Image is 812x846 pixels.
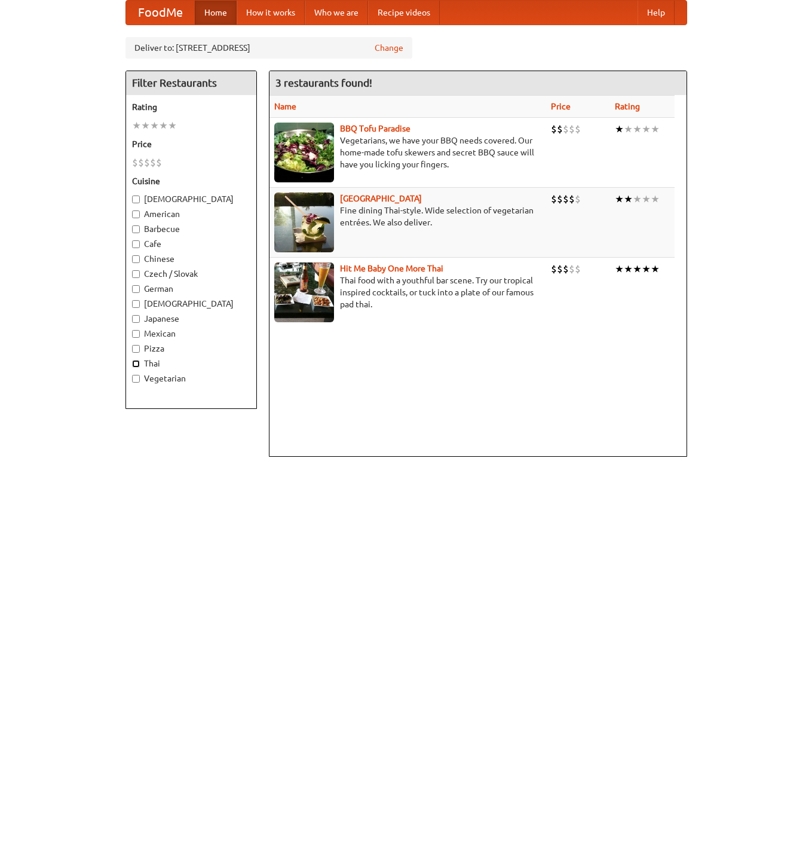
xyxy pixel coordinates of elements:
[274,123,334,182] img: tofuparadise.jpg
[642,123,651,136] li: ★
[563,262,569,276] li: $
[126,71,256,95] h4: Filter Restaurants
[624,262,633,276] li: ★
[615,262,624,276] li: ★
[168,119,177,132] li: ★
[575,262,581,276] li: $
[563,193,569,206] li: $
[642,262,651,276] li: ★
[237,1,305,25] a: How it works
[340,194,422,203] a: [GEOGRAPHIC_DATA]
[563,123,569,136] li: $
[274,135,542,170] p: Vegetarians, we have your BBQ needs covered. Our home-made tofu skewers and secret BBQ sauce will...
[557,193,563,206] li: $
[150,156,156,169] li: $
[159,119,168,132] li: ★
[150,119,159,132] li: ★
[132,196,140,203] input: [DEMOGRAPHIC_DATA]
[144,156,150,169] li: $
[132,343,250,355] label: Pizza
[557,123,563,136] li: $
[132,345,140,353] input: Pizza
[132,240,140,248] input: Cafe
[132,270,140,278] input: Czech / Slovak
[305,1,368,25] a: Who we are
[126,1,195,25] a: FoodMe
[132,298,250,310] label: [DEMOGRAPHIC_DATA]
[132,300,140,308] input: [DEMOGRAPHIC_DATA]
[156,156,162,169] li: $
[141,119,150,132] li: ★
[633,262,642,276] li: ★
[132,285,140,293] input: German
[132,372,250,384] label: Vegetarian
[569,193,575,206] li: $
[132,315,140,323] input: Japanese
[569,123,575,136] li: $
[132,225,140,233] input: Barbecue
[132,156,138,169] li: $
[368,1,440,25] a: Recipe videos
[132,193,250,205] label: [DEMOGRAPHIC_DATA]
[651,262,660,276] li: ★
[132,210,140,218] input: American
[195,1,237,25] a: Home
[638,1,675,25] a: Help
[575,193,581,206] li: $
[557,262,563,276] li: $
[615,102,640,111] a: Rating
[132,208,250,220] label: American
[274,204,542,228] p: Fine dining Thai-style. Wide selection of vegetarian entrées. We also deliver.
[551,262,557,276] li: $
[651,193,660,206] li: ★
[138,156,144,169] li: $
[624,123,633,136] li: ★
[569,262,575,276] li: $
[274,274,542,310] p: Thai food with a youthful bar scene. Try our tropical inspired cocktails, or tuck into a plate of...
[340,124,410,133] a: BBQ Tofu Paradise
[132,313,250,325] label: Japanese
[132,238,250,250] label: Cafe
[132,223,250,235] label: Barbecue
[340,264,443,273] a: Hit Me Baby One More Thai
[642,193,651,206] li: ★
[132,255,140,263] input: Chinese
[132,358,250,369] label: Thai
[615,193,624,206] li: ★
[575,123,581,136] li: $
[132,175,250,187] h5: Cuisine
[125,37,412,59] div: Deliver to: [STREET_ADDRESS]
[551,123,557,136] li: $
[633,123,642,136] li: ★
[615,123,624,136] li: ★
[275,77,372,88] ng-pluralize: 3 restaurants found!
[274,102,296,111] a: Name
[132,101,250,113] h5: Rating
[132,138,250,150] h5: Price
[132,328,250,340] label: Mexican
[551,102,571,111] a: Price
[132,283,250,295] label: German
[274,262,334,322] img: babythai.jpg
[132,253,250,265] label: Chinese
[651,123,660,136] li: ★
[132,360,140,368] input: Thai
[274,193,334,252] img: satay.jpg
[633,193,642,206] li: ★
[551,193,557,206] li: $
[375,42,403,54] a: Change
[132,330,140,338] input: Mexican
[132,375,140,383] input: Vegetarian
[132,119,141,132] li: ★
[624,193,633,206] li: ★
[132,268,250,280] label: Czech / Slovak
